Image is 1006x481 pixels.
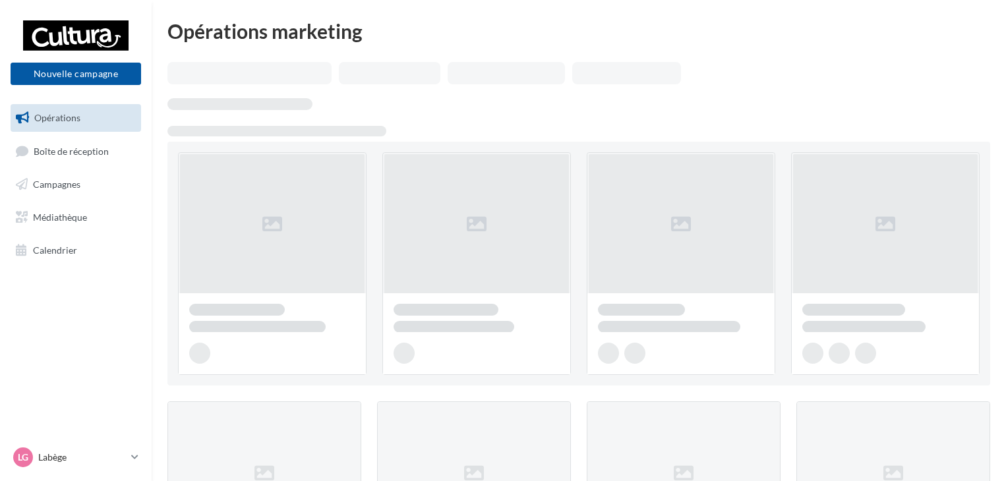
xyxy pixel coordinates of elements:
a: Calendrier [8,237,144,264]
p: Labège [38,451,126,464]
a: Opérations [8,104,144,132]
span: Calendrier [33,244,77,255]
a: Boîte de réception [8,137,144,165]
span: Opérations [34,112,80,123]
a: Campagnes [8,171,144,198]
span: Lg [18,451,28,464]
a: Médiathèque [8,204,144,231]
span: Médiathèque [33,212,87,223]
div: Opérations marketing [167,21,990,41]
a: Lg Labège [11,445,141,470]
span: Boîte de réception [34,145,109,156]
span: Campagnes [33,179,80,190]
button: Nouvelle campagne [11,63,141,85]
